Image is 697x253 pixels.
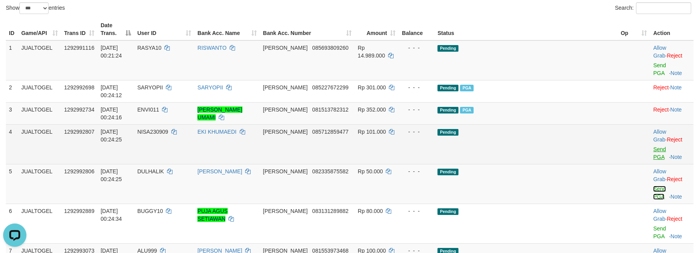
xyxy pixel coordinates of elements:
[653,45,666,59] a: Allow Grab
[197,208,228,222] a: PUJA AGUS SETIAWAN
[671,154,682,160] a: Note
[312,129,348,135] span: Copy 085712859477 to clipboard
[134,18,194,40] th: User ID: activate to sort column ascending
[653,129,667,143] span: ·
[312,84,348,91] span: Copy 085227672299 to clipboard
[667,176,682,182] a: Reject
[197,168,242,174] a: [PERSON_NAME]
[399,18,434,40] th: Balance
[64,45,94,51] span: 1292991116
[101,129,122,143] span: [DATE] 00:24:25
[618,18,650,40] th: Op: activate to sort column ascending
[197,45,227,51] a: RISWANTO
[260,18,355,40] th: Bank Acc. Number: activate to sort column ascending
[6,102,18,124] td: 3
[61,18,98,40] th: Trans ID: activate to sort column ascending
[6,40,18,80] td: 1
[312,106,348,113] span: Copy 081513782312 to clipboard
[653,84,669,91] a: Reject
[653,168,666,182] a: Allow Grab
[197,106,242,120] a: [PERSON_NAME] UMAMI
[98,18,134,40] th: Date Trans.: activate to sort column descending
[653,129,666,143] a: Allow Grab
[101,106,122,120] span: [DATE] 00:24:16
[137,45,161,51] span: RASYA10
[667,136,682,143] a: Reject
[653,186,666,200] a: Send PGA
[671,194,682,200] a: Note
[358,208,383,214] span: Rp 80.000
[355,18,399,40] th: Amount: activate to sort column ascending
[437,85,458,91] span: Pending
[437,169,458,175] span: Pending
[650,124,694,164] td: ·
[263,208,308,214] span: [PERSON_NAME]
[653,208,667,222] span: ·
[263,84,308,91] span: [PERSON_NAME]
[6,204,18,243] td: 6
[670,84,682,91] a: Note
[18,102,61,124] td: JUALTOGEL
[137,129,168,135] span: NISA230909
[650,80,694,102] td: ·
[402,106,431,113] div: - - -
[402,168,431,175] div: - - -
[6,124,18,164] td: 4
[667,52,682,59] a: Reject
[6,18,18,40] th: ID
[434,18,617,40] th: Status
[667,216,682,222] a: Reject
[636,2,691,14] input: Search:
[18,164,61,204] td: JUALTOGEL
[6,2,65,14] label: Show entries
[670,106,682,113] a: Note
[671,70,682,76] a: Note
[653,208,666,222] a: Allow Grab
[137,106,159,113] span: ENVI011
[653,45,667,59] span: ·
[194,18,260,40] th: Bank Acc. Name: activate to sort column ascending
[263,168,308,174] span: [PERSON_NAME]
[312,208,348,214] span: Copy 083131289882 to clipboard
[358,129,386,135] span: Rp 101.000
[653,62,666,76] a: Send PGA
[358,106,386,113] span: Rp 352.000
[650,40,694,80] td: ·
[437,129,458,136] span: Pending
[437,45,458,52] span: Pending
[653,225,666,239] a: Send PGA
[18,204,61,243] td: JUALTOGEL
[64,168,94,174] span: 1292992806
[19,2,49,14] select: Showentries
[137,84,163,91] span: SARYOPII
[358,45,385,59] span: Rp 14.989.000
[263,129,308,135] span: [PERSON_NAME]
[101,84,122,98] span: [DATE] 00:24:12
[137,168,164,174] span: DULHALIK
[650,164,694,204] td: ·
[358,168,383,174] span: Rp 50.000
[312,168,348,174] span: Copy 082335875582 to clipboard
[650,204,694,243] td: ·
[402,44,431,52] div: - - -
[6,164,18,204] td: 5
[18,40,61,80] td: JUALTOGEL
[197,129,236,135] a: EKI KHUMAEDI
[263,106,308,113] span: [PERSON_NAME]
[653,168,667,182] span: ·
[671,233,682,239] a: Note
[437,107,458,113] span: Pending
[653,146,666,160] a: Send PGA
[263,45,308,51] span: [PERSON_NAME]
[402,128,431,136] div: - - -
[101,168,122,182] span: [DATE] 00:24:25
[137,208,163,214] span: BUGGY10
[312,45,348,51] span: Copy 085693809260 to clipboard
[18,124,61,164] td: JUALTOGEL
[653,106,669,113] a: Reject
[650,102,694,124] td: ·
[402,84,431,91] div: - - -
[18,80,61,102] td: JUALTOGEL
[101,45,122,59] span: [DATE] 00:21:24
[460,107,474,113] span: PGA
